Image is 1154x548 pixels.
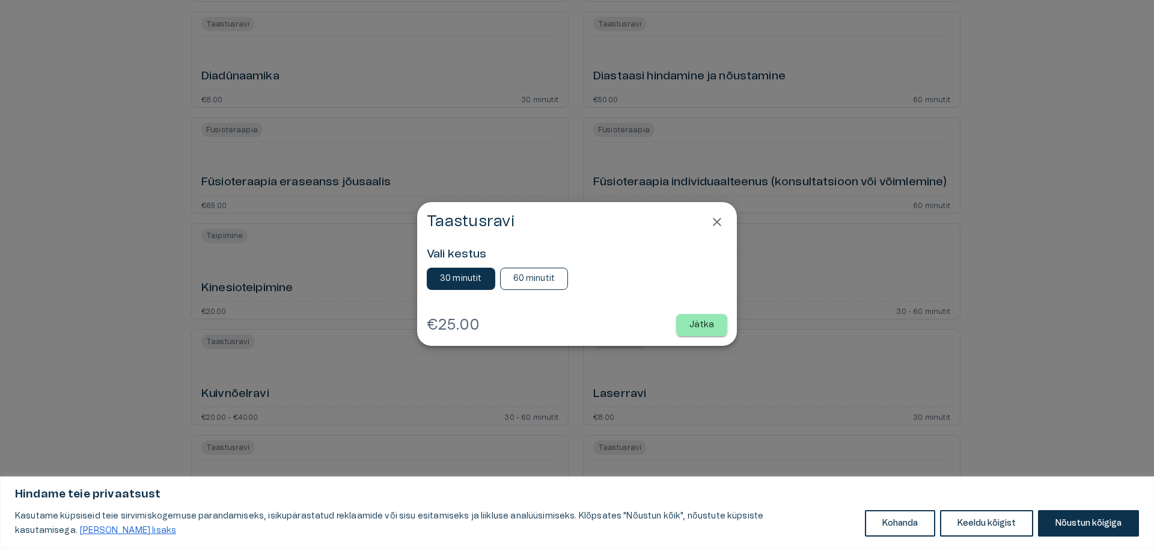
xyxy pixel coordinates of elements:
[427,212,515,231] h4: Taastusravi
[15,509,856,538] p: Kasutame küpsiseid teie sirvimiskogemuse parandamiseks, isikupärastatud reklaamide või sisu esita...
[865,510,935,537] button: Kohanda
[676,314,727,336] button: Jätka
[707,212,727,232] button: Close
[940,510,1033,537] button: Keeldu kõigist
[1038,510,1139,537] button: Nõustun kõigiga
[427,247,727,263] h6: Vali kestus
[513,272,555,285] p: 60 minutit
[79,526,177,535] a: Loe lisaks
[427,315,480,334] h4: €25.00
[689,319,714,331] p: Jätka
[15,487,1139,502] p: Hindame teie privaatsust
[500,268,569,290] button: 60 minutit
[427,268,495,290] button: 30 minutit
[440,272,482,285] p: 30 minutit
[61,10,79,19] span: Help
